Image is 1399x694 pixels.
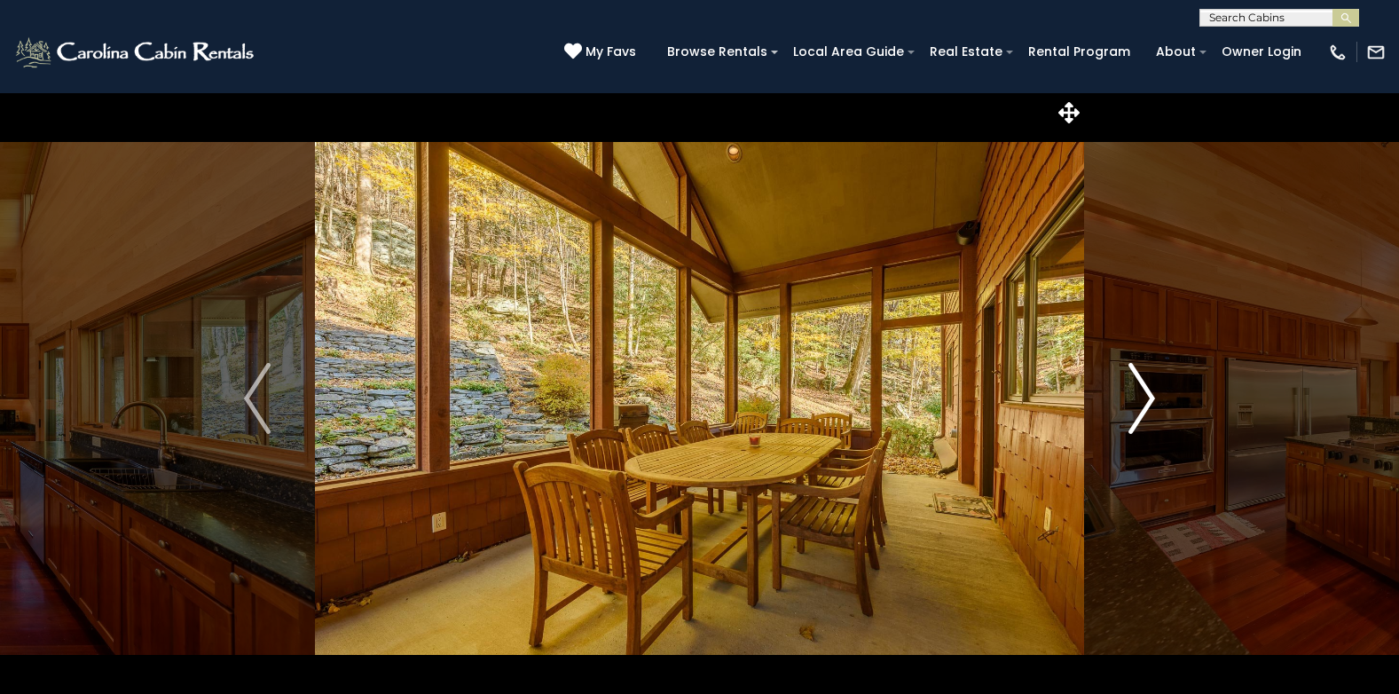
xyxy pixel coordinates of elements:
img: phone-regular-white.png [1328,43,1348,62]
a: Real Estate [921,38,1011,66]
a: About [1147,38,1205,66]
img: mail-regular-white.png [1366,43,1386,62]
a: Browse Rentals [658,38,776,66]
img: arrow [244,363,271,434]
a: Rental Program [1019,38,1139,66]
a: My Favs [564,43,641,62]
a: Local Area Guide [784,38,913,66]
a: Owner Login [1213,38,1310,66]
span: My Favs [586,43,636,61]
img: White-1-2.png [13,35,259,70]
img: arrow [1128,363,1155,434]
